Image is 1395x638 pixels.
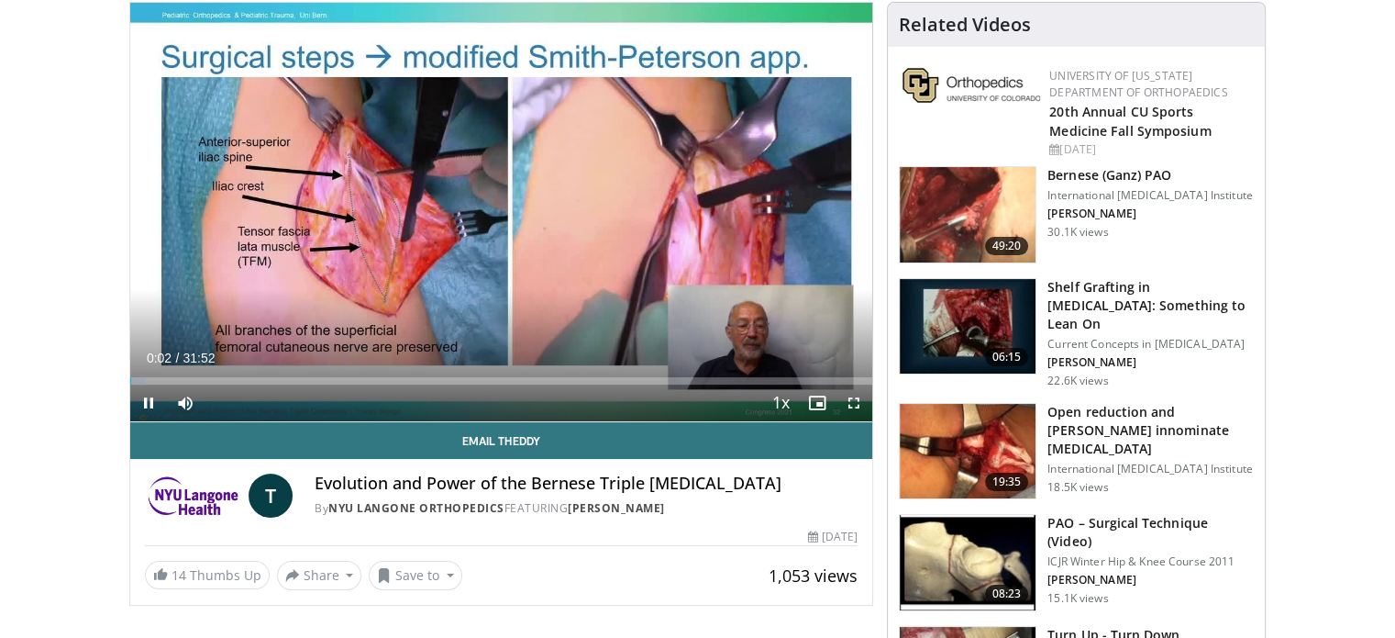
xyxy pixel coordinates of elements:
p: 15.1K views [1047,591,1108,606]
p: Current Concepts in [MEDICAL_DATA] [1047,337,1254,352]
a: 08:23 PAO – Surgical Technique (Video) ICJR Winter Hip & Knee Course 2011 [PERSON_NAME] 15.1K views [899,514,1254,611]
img: NYU Langone Orthopedics [145,474,241,518]
span: 0:02 [147,351,172,365]
h3: Open reduction and [PERSON_NAME] innominate [MEDICAL_DATA] [1047,403,1254,458]
a: University of [US_STATE] Department of Orthopaedics [1049,68,1227,100]
img: 297915_0000_1.png.150x105_q85_crop-smart_upscale.jpg [900,515,1035,610]
button: Share [277,561,362,590]
a: [PERSON_NAME] [568,500,665,516]
img: 6a56c852-449d-4c3f-843a-e2e05107bc3e.150x105_q85_crop-smart_upscale.jpg [900,279,1035,375]
div: Progress Bar [130,377,873,385]
h4: Related Videos [899,14,1031,36]
button: Playback Rate [762,385,799,421]
a: 19:35 Open reduction and [PERSON_NAME] innominate [MEDICAL_DATA] International [MEDICAL_DATA] Ins... [899,403,1254,500]
a: 20th Annual CU Sports Medicine Fall Symposium [1049,103,1211,140]
a: T [249,474,293,518]
div: By FEATURING [315,500,858,517]
a: 06:15 Shelf Grafting in [MEDICAL_DATA]: Something to Lean On Current Concepts in [MEDICAL_DATA] [... [899,278,1254,388]
h3: PAO – Surgical Technique (Video) [1047,514,1254,551]
p: [PERSON_NAME] [1047,207,1253,221]
video-js: Video Player [130,3,873,422]
a: 49:20 Bernese (Ganz) PAO International [MEDICAL_DATA] Institute [PERSON_NAME] 30.1K views [899,166,1254,263]
span: 08:23 [985,585,1029,603]
button: Save to [369,561,462,590]
span: 49:20 [985,237,1029,255]
img: Clohisy_PAO_1.png.150x105_q85_crop-smart_upscale.jpg [900,167,1035,263]
span: 14 [172,566,186,584]
p: 30.1K views [1047,225,1108,240]
button: Mute [167,385,204,421]
span: 1,053 views [769,565,858,587]
p: International [MEDICAL_DATA] Institute [1047,462,1254,476]
p: 18.5K views [1047,480,1108,495]
p: [PERSON_NAME] [1047,355,1254,370]
p: 22.6K views [1047,374,1108,388]
p: ICJR Winter Hip & Knee Course 2011 [1047,554,1254,569]
span: 06:15 [985,348,1029,366]
div: [DATE] [1049,141,1250,158]
button: Pause [130,385,167,421]
img: UFuN5x2kP8YLDu1n4xMDoxOjA4MTsiGN.150x105_q85_crop-smart_upscale.jpg [900,404,1035,499]
div: [DATE] [808,529,858,545]
p: International [MEDICAL_DATA] Institute [1047,188,1253,203]
span: 31:52 [183,351,215,365]
button: Enable picture-in-picture mode [799,385,836,421]
span: 19:35 [985,473,1029,491]
h4: Evolution and Power of the Bernese Triple [MEDICAL_DATA] [315,474,858,494]
a: Email Theddy [130,422,873,459]
span: / [176,351,180,365]
h3: Bernese (Ganz) PAO [1047,166,1253,185]
button: Fullscreen [836,385,872,421]
a: 14 Thumbs Up [145,561,270,589]
img: 355603a8-37da-49b6-856f-e00d7e9307d3.png.150x105_q85_autocrop_double_scale_upscale_version-0.2.png [902,68,1040,103]
h3: Shelf Grafting in [MEDICAL_DATA]: Something to Lean On [1047,278,1254,333]
a: NYU Langone Orthopedics [328,500,504,516]
p: [PERSON_NAME] [1047,573,1254,588]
